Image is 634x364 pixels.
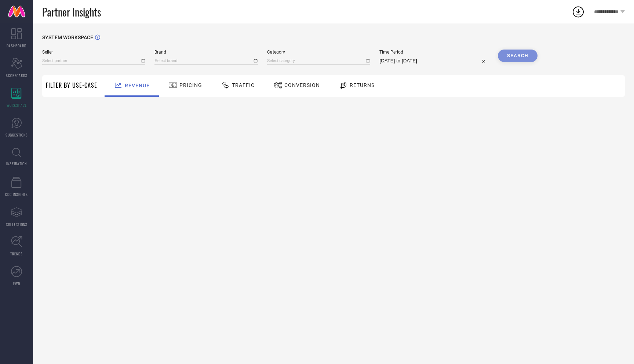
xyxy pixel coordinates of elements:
span: Traffic [232,82,255,88]
span: Filter By Use-Case [46,81,97,90]
span: WORKSPACE [7,102,27,108]
span: Brand [154,50,258,55]
span: SYSTEM WORKSPACE [42,34,93,40]
input: Select category [267,57,370,65]
span: Partner Insights [42,4,101,19]
span: INSPIRATION [6,161,27,166]
div: Open download list [572,5,585,18]
span: Category [267,50,370,55]
span: Seller [42,50,145,55]
span: COLLECTIONS [6,222,28,227]
span: SUGGESTIONS [6,132,28,138]
span: FWD [13,281,20,286]
span: Time Period [379,50,488,55]
span: Revenue [125,83,150,88]
input: Select time period [379,57,488,65]
input: Select partner [42,57,145,65]
span: Pricing [179,82,202,88]
span: TRENDS [10,251,23,256]
span: SCORECARDS [6,73,28,78]
span: Conversion [284,82,320,88]
input: Select brand [154,57,258,65]
span: Returns [350,82,375,88]
span: CDC INSIGHTS [5,192,28,197]
span: DASHBOARD [7,43,26,48]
